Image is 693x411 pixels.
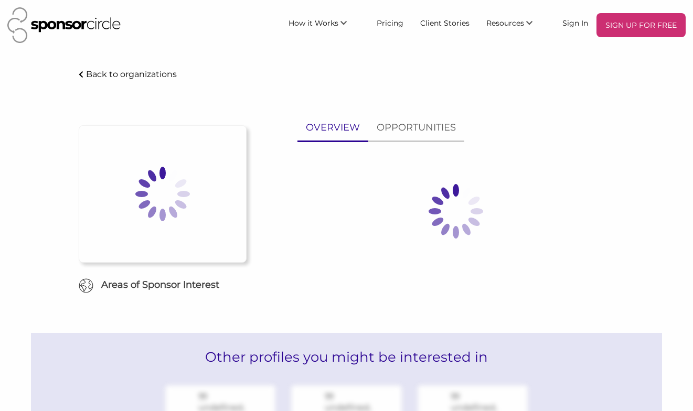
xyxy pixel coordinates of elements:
[7,7,121,43] img: Sponsor Circle Logo
[289,18,338,28] span: How it Works
[31,333,662,381] h2: Other profiles you might be interested in
[486,18,524,28] span: Resources
[79,278,93,293] img: Globe Icon
[110,142,215,246] img: Loading spinner
[601,17,681,33] p: SIGN UP FOR FREE
[368,13,412,32] a: Pricing
[71,278,254,291] h6: Areas of Sponsor Interest
[403,159,508,264] img: Loading spinner
[478,13,554,37] li: Resources
[377,120,456,135] p: OPPORTUNITIES
[412,13,478,32] a: Client Stories
[554,13,596,32] a: Sign In
[86,69,177,79] p: Back to organizations
[306,120,360,135] p: OVERVIEW
[280,13,368,37] li: How it Works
